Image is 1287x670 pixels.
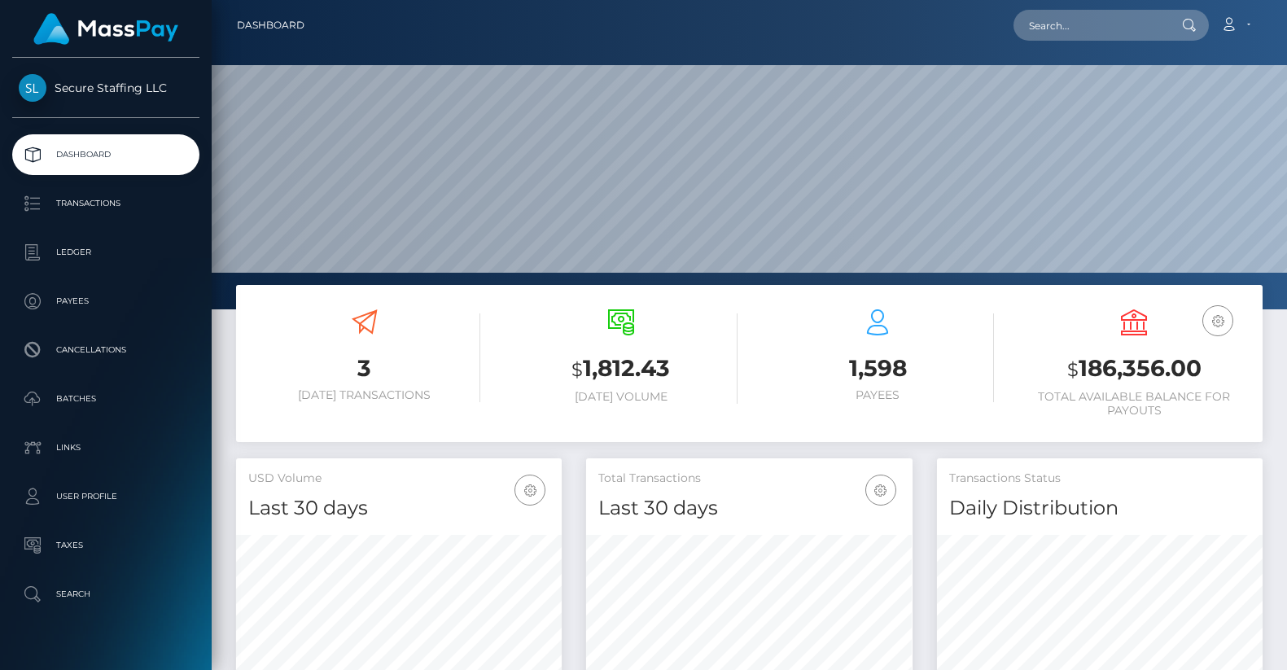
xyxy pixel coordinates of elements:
[598,471,900,487] h5: Total Transactions
[19,484,193,509] p: User Profile
[12,183,199,224] a: Transactions
[19,338,193,362] p: Cancellations
[33,13,178,45] img: MassPay Logo
[12,427,199,468] a: Links
[12,476,199,517] a: User Profile
[248,388,480,402] h6: [DATE] Transactions
[12,134,199,175] a: Dashboard
[1018,390,1250,418] h6: Total Available Balance for Payouts
[762,353,994,384] h3: 1,598
[19,289,193,313] p: Payees
[12,330,199,370] a: Cancellations
[19,142,193,167] p: Dashboard
[12,81,199,95] span: Secure Staffing LLC
[19,74,46,102] img: Secure Staffing LLC
[12,574,199,615] a: Search
[1018,353,1250,386] h3: 186,356.00
[598,494,900,523] h4: Last 30 days
[12,281,199,322] a: Payees
[505,390,737,404] h6: [DATE] Volume
[12,379,199,419] a: Batches
[237,8,304,42] a: Dashboard
[505,353,737,386] h3: 1,812.43
[1067,358,1079,381] small: $
[19,240,193,265] p: Ledger
[248,471,549,487] h5: USD Volume
[248,353,480,384] h3: 3
[19,533,193,558] p: Taxes
[19,582,193,607] p: Search
[12,232,199,273] a: Ledger
[949,494,1250,523] h4: Daily Distribution
[949,471,1250,487] h5: Transactions Status
[248,494,549,523] h4: Last 30 days
[762,388,994,402] h6: Payees
[1013,10,1167,41] input: Search...
[19,436,193,460] p: Links
[12,525,199,566] a: Taxes
[19,191,193,216] p: Transactions
[19,387,193,411] p: Batches
[571,358,583,381] small: $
